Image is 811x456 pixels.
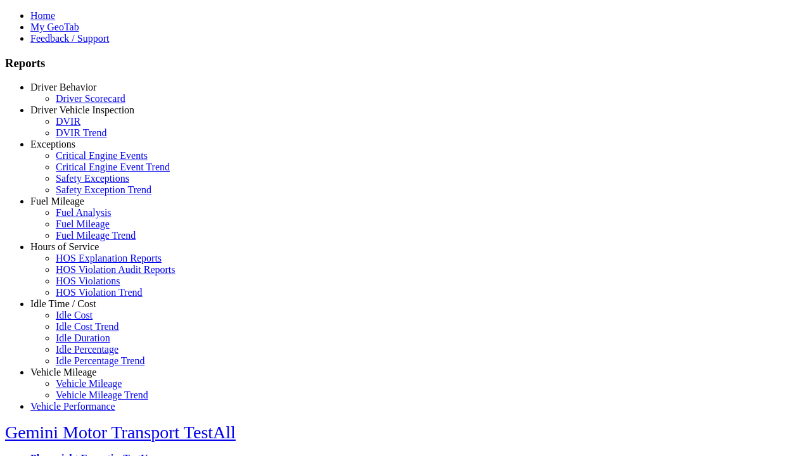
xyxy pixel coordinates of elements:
[56,355,144,366] a: Idle Percentage Trend
[30,22,79,32] a: My GeoTab
[56,127,106,138] a: DVIR Trend
[56,378,122,389] a: Vehicle Mileage
[30,401,115,412] a: Vehicle Performance
[30,241,99,252] a: Hours of Service
[30,367,96,377] a: Vehicle Mileage
[56,218,110,229] a: Fuel Mileage
[56,184,151,195] a: Safety Exception Trend
[56,207,112,218] a: Fuel Analysis
[30,10,55,21] a: Home
[30,196,84,206] a: Fuel Mileage
[56,150,148,161] a: Critical Engine Events
[56,321,119,332] a: Idle Cost Trend
[56,275,120,286] a: HOS Violations
[56,116,80,127] a: DVIR
[56,287,143,298] a: HOS Violation Trend
[56,264,176,275] a: HOS Violation Audit Reports
[56,332,110,343] a: Idle Duration
[30,82,96,92] a: Driver Behavior
[56,344,118,355] a: Idle Percentage
[56,230,136,241] a: Fuel Mileage Trend
[30,298,96,309] a: Idle Time / Cost
[30,104,134,115] a: Driver Vehicle Inspection
[56,389,148,400] a: Vehicle Mileage Trend
[5,422,236,442] a: Gemini Motor Transport TestAll
[56,161,170,172] a: Critical Engine Event Trend
[56,173,129,184] a: Safety Exceptions
[56,310,93,320] a: Idle Cost
[56,93,125,104] a: Driver Scorecard
[5,56,806,70] h3: Reports
[30,33,109,44] a: Feedback / Support
[30,139,75,149] a: Exceptions
[56,253,162,263] a: HOS Explanation Reports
